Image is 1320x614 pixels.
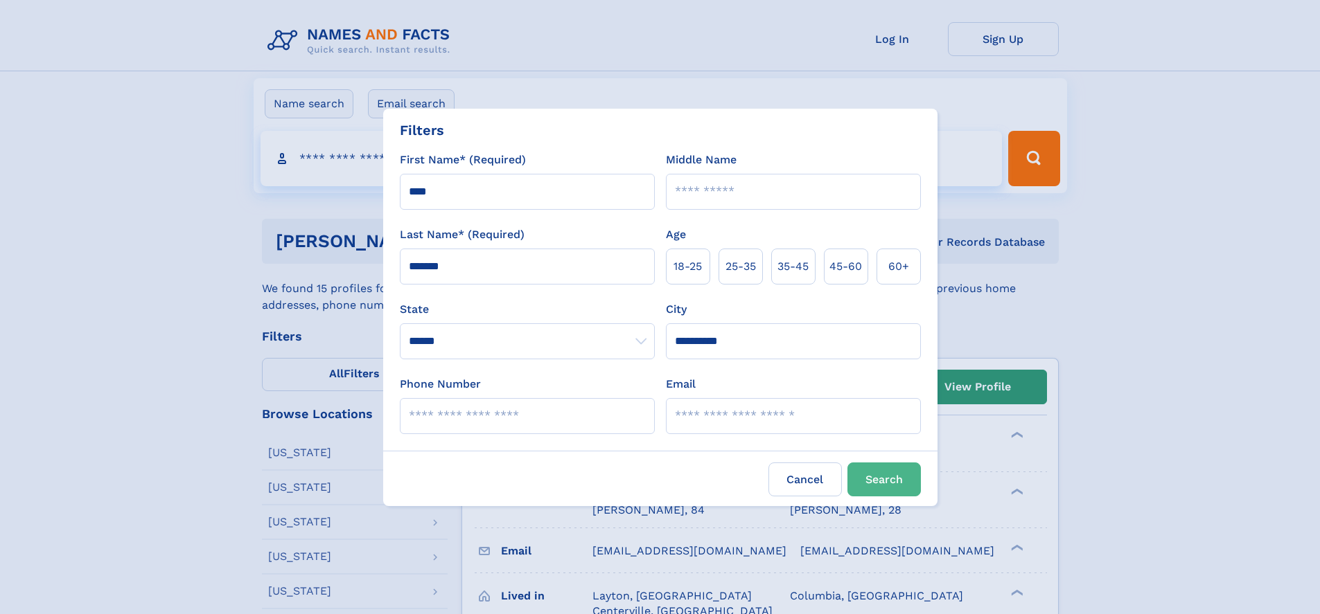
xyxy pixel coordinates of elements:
[666,152,737,168] label: Middle Name
[666,301,687,318] label: City
[725,258,756,275] span: 25‑35
[400,376,481,392] label: Phone Number
[666,226,686,243] label: Age
[888,258,909,275] span: 60+
[768,462,842,496] label: Cancel
[400,301,655,318] label: State
[847,462,921,496] button: Search
[400,152,526,168] label: First Name* (Required)
[400,120,444,141] div: Filters
[777,258,809,275] span: 35‑45
[666,376,696,392] label: Email
[674,258,702,275] span: 18‑25
[400,226,525,243] label: Last Name* (Required)
[829,258,862,275] span: 45‑60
